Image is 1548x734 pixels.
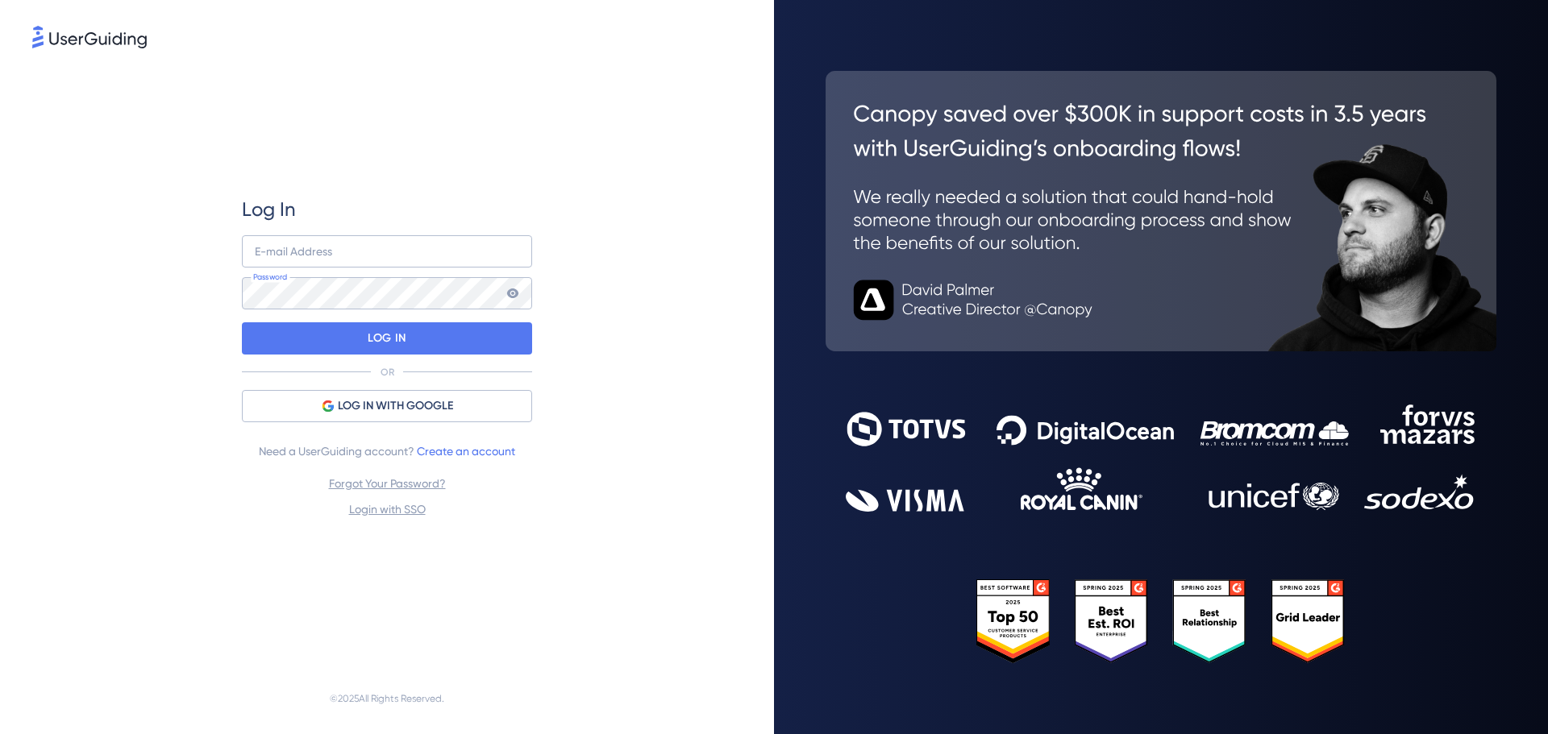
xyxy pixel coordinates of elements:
img: 9302ce2ac39453076f5bc0f2f2ca889b.svg [846,404,1476,512]
img: 26c0aa7c25a843aed4baddd2b5e0fa68.svg [826,71,1496,351]
span: LOG IN WITH GOOGLE [338,396,453,416]
a: Forgot Your Password? [329,477,446,490]
input: example@company.com [242,235,532,267]
p: LOG IN [368,326,406,351]
a: Login with SSO [349,503,426,516]
p: OR [381,366,394,379]
a: Create an account [417,445,515,458]
img: 8faab4ba6bc7696a72372aa768b0286c.svg [32,26,147,48]
img: 25303e33045975176eb484905ab012ff.svg [976,579,1346,664]
span: © 2025 All Rights Reserved. [330,689,444,708]
span: Log In [242,197,296,222]
span: Need a UserGuiding account? [259,442,515,461]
